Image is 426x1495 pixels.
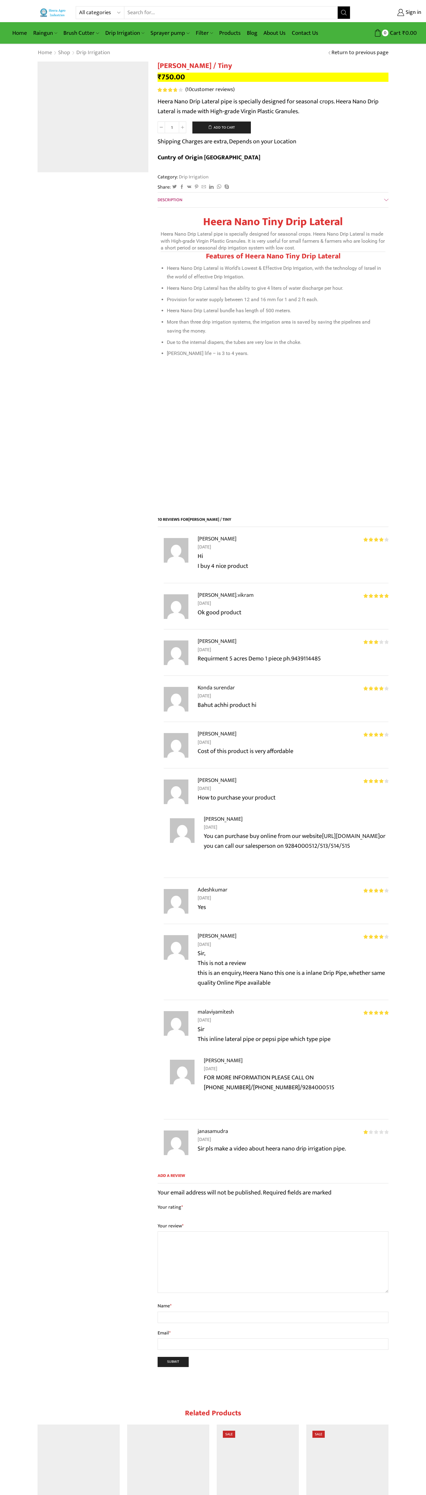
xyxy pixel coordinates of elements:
[206,250,340,262] strong: Features of Heera Nano Tiny Drip Lateral
[360,7,421,18] a: Sign in
[124,6,338,19] input: Search for...
[332,49,388,57] a: Return to previous page
[364,1011,388,1015] span: Rated out of 5
[60,26,102,40] a: Brush Cutter
[158,193,388,207] a: Description
[167,349,385,358] li: [PERSON_NAME] life – is 3 to 4 years.
[364,686,388,691] div: Rated 4 out of 5
[198,739,388,747] time: [DATE]
[204,831,388,851] p: You can purchase buy online from our website or you can call our salesperson on 9284000512/513/51...
[198,948,388,988] p: Sir, This is not a review this is an enquiry, Heera Nano this one is a inlane Drip Pipe, whether ...
[198,608,388,617] p: Ok good product
[187,85,192,94] span: 10
[382,30,388,36] span: 0
[198,1144,388,1154] p: Sir pls make a video about heera nano drip irrigation pipe.
[76,49,111,57] a: Drip Irrigation
[364,686,384,691] span: Rated out of 5
[289,26,321,40] a: Contact Us
[188,516,231,523] span: [PERSON_NAME] / Tiny
[364,1011,388,1015] div: Rated 5 out of 5
[167,318,385,335] li: More than three drip irrigation systems, the irrigation area is saved by saving the pipelines and...
[147,26,192,40] a: Sprayer pump
[223,1431,235,1438] span: Sale
[158,516,388,527] h2: 10 reviews for
[185,86,235,94] a: (10customer reviews)
[198,885,227,894] strong: Adeshkumar
[198,700,388,710] p: Bahut achhi product hi
[193,26,216,40] a: Filter
[58,49,70,57] a: Shop
[167,264,385,281] li: Heera Nano Drip Lateral is World’s Lowest & Effective Drip Irrigation, with the technology of Isr...
[158,88,184,92] span: 10
[167,306,385,315] li: Heera Nano Drip Lateral bundle has length of 500 meters.
[158,1329,388,1337] label: Email
[198,776,236,785] strong: [PERSON_NAME]
[158,1357,189,1367] input: Submit
[198,1136,388,1144] time: [DATE]
[204,1073,388,1092] p: FOR MORE INFORMATION PLEASE CALL ON [PHONE_NUMBER]/[PHONE_NUMBER]/9284000515
[204,815,243,823] strong: [PERSON_NAME]
[198,793,388,803] p: How to purchase your product
[198,534,236,543] strong: [PERSON_NAME]
[364,1130,388,1134] div: Rated 1 out of 5
[167,284,385,293] li: Heera Nano Drip Lateral has the ability to give 4 liters of water discharge per hour.
[158,88,183,92] div: Rated 3.80 out of 5
[198,729,236,738] strong: [PERSON_NAME]
[364,640,379,644] span: Rated out of 5
[338,6,350,19] button: Search button
[192,122,251,134] button: Add to cart
[216,26,244,40] a: Products
[204,1056,243,1065] strong: [PERSON_NAME]
[38,62,148,172] img: Tiny Drip Lateral
[198,931,236,940] strong: [PERSON_NAME]
[158,173,209,181] span: Category:
[198,551,388,571] p: Hi I buy 4 nice product
[158,1222,388,1230] label: Your review
[158,196,182,203] span: Description
[364,594,388,598] div: Rated 5 out of 5
[322,831,380,841] a: [URL][DOMAIN_NAME]
[158,1173,388,1183] span: Add a review
[30,26,60,40] a: Raingun
[158,97,388,116] p: Heera Nano Drip Lateral pipe is specially designed for seasonal crops. Heera Nano Drip Lateral is...
[204,823,388,831] time: [DATE]
[364,537,384,542] span: Rated out of 5
[204,1065,388,1073] time: [DATE]
[158,1204,388,1211] label: Your rating
[364,640,388,644] div: Rated 3 out of 5
[364,1130,368,1134] span: Rated out of 5
[198,1007,234,1016] strong: malaviyamitesh
[198,785,388,793] time: [DATE]
[198,941,388,949] time: [DATE]
[158,71,162,83] span: ₹
[161,215,385,358] div: Heera Nano Drip Lateral pipe is specially designed for seasonal crops. Heera Nano Drip Lateral is...
[203,213,343,231] strong: Heera Nano Tiny Drip Lateral
[388,29,401,37] span: Cart
[158,1187,332,1198] span: Your email address will not be published. Required fields are marked
[364,537,388,542] div: Rated 4 out of 5
[364,935,388,939] div: Rated 4 out of 5
[158,62,388,70] h1: [PERSON_NAME] / Tiny
[158,184,171,191] span: Share:
[198,600,388,608] time: [DATE]
[356,27,417,39] a: 0 Cart ₹0.00
[38,49,111,57] nav: Breadcrumb
[158,71,185,83] bdi: 750.00
[364,594,388,598] span: Rated out of 5
[364,935,384,939] span: Rated out of 5
[198,746,388,756] p: Cost of this product is very affordable
[167,338,385,347] li: Due to the internal diapers, the tubes are very low in the choke.
[178,173,209,181] a: Drip Irrigation
[9,26,30,40] a: Home
[198,902,388,912] p: Yes
[198,591,254,600] strong: [PERSON_NAME].vikram
[198,683,235,692] strong: Konda surendar
[185,1407,241,1419] span: Related products
[364,732,388,737] div: Rated 4 out of 5
[198,1127,228,1136] strong: janasamudra
[158,137,296,146] p: Shipping Charges are extra, Depends on your Location
[402,28,417,38] bdi: 0.00
[198,654,388,664] p: Requirment 5 acres Demo 1 piece ph.9439114485
[158,88,177,92] span: Rated out of 5 based on customer ratings
[198,646,388,654] time: [DATE]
